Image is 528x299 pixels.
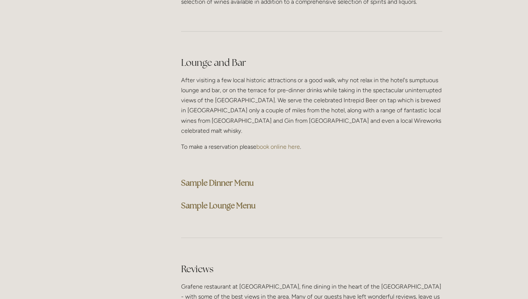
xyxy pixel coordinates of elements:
[181,178,254,188] a: Sample Dinner Menu
[181,75,442,136] p: After visiting a few local historic attractions or a good walk, why not relax in the hotel's sump...
[181,263,442,276] h2: Reviews
[181,200,256,210] a: Sample Lounge Menu
[256,143,300,150] a: book online here
[181,56,442,69] h2: Lounge and Bar
[181,142,442,152] p: To make a reservation please .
